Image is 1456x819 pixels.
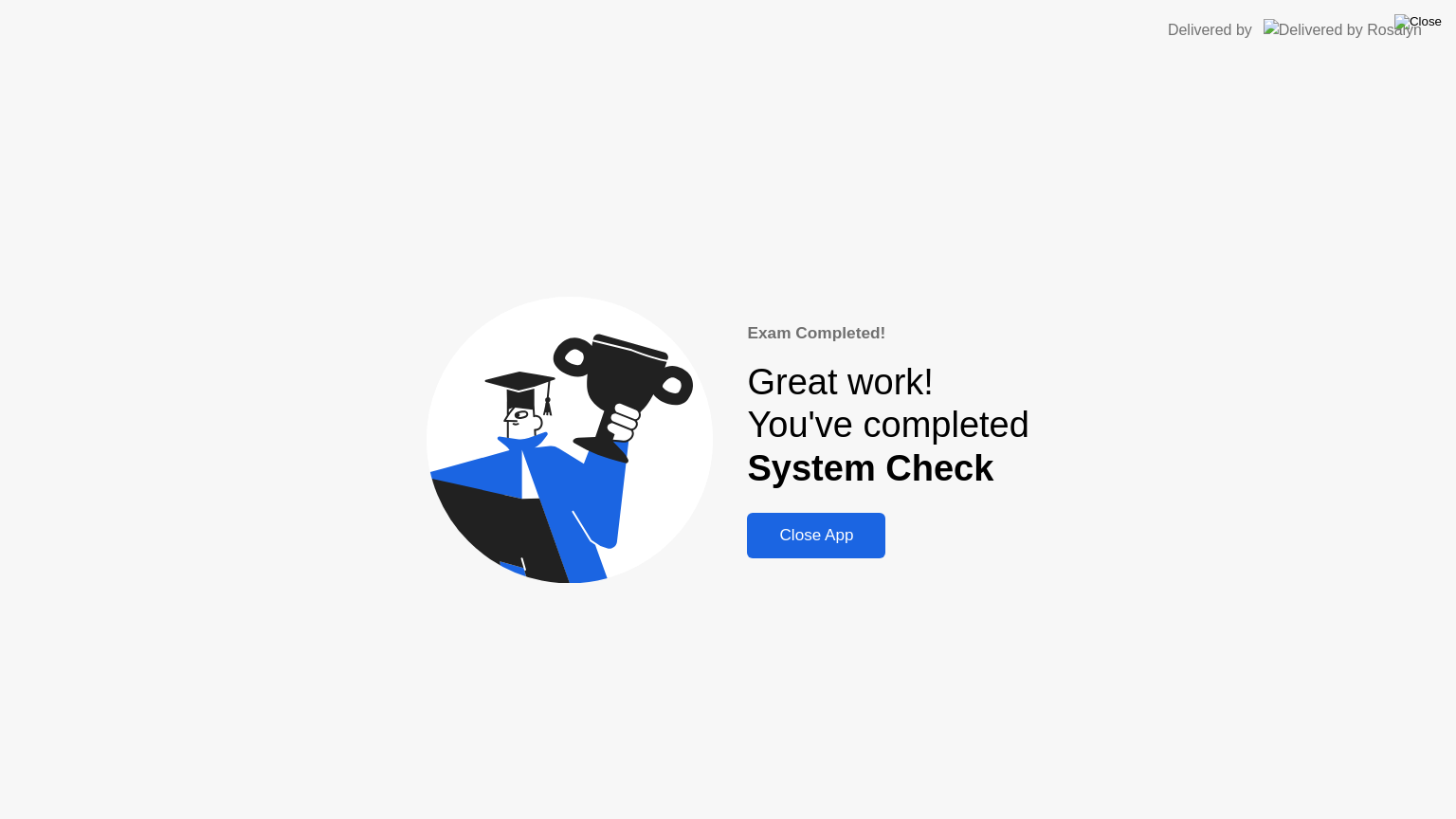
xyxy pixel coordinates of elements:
[747,361,1028,491] div: Great work! You've completed
[1394,14,1442,29] img: Close
[753,526,880,545] div: Close App
[747,513,885,558] button: Close App
[747,448,993,488] b: System Check
[747,321,1028,346] div: Exam Completed!
[1264,19,1422,41] img: Delivered by Rosalyn
[1168,19,1252,42] div: Delivered by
